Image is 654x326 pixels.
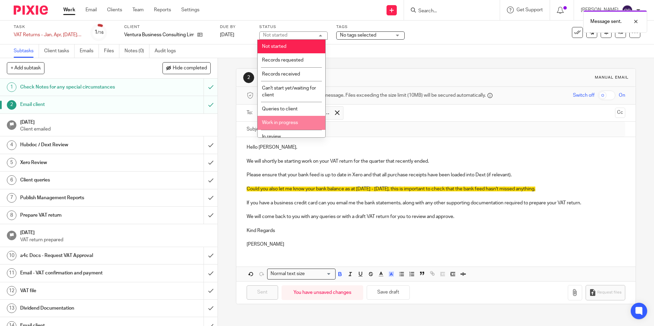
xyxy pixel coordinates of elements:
[14,44,39,58] a: Subtasks
[20,236,211,243] p: VAT return prepared
[20,140,138,150] h1: Hubdoc / Dext Review
[7,193,16,203] div: 7
[20,126,211,133] p: Client emailed
[247,285,278,300] input: Sent
[7,158,16,167] div: 5
[307,270,331,277] input: Search for option
[181,6,199,13] a: Settings
[20,303,138,313] h1: Dividend Documentation
[7,210,16,220] div: 8
[162,62,211,74] button: Hide completed
[619,92,625,99] span: On
[590,18,622,25] p: Message sent.
[262,86,316,98] span: Can't start yet/waiting for client
[44,44,75,58] a: Client tasks
[173,66,207,71] span: Hide completed
[7,251,16,260] div: 10
[20,158,138,168] h1: Xero Review
[340,33,376,38] span: No tags selected
[154,6,171,13] a: Reports
[7,82,16,92] div: 1
[7,100,16,110] div: 2
[20,82,138,92] h1: Check Notes for any special circumstances
[107,6,122,13] a: Clients
[247,172,625,178] p: Please ensure that your bank feed is up to date in Xero and that all purchase receipts have been ...
[7,175,16,185] div: 6
[247,126,264,133] label: Subject:
[7,140,16,150] div: 4
[97,31,104,35] small: /16
[7,303,16,313] div: 13
[573,92,594,99] span: Switch off
[20,175,138,185] h1: Client queries
[262,44,286,49] span: Not started
[247,213,625,220] p: We will come back to you with any queries or with a draft VAT return for you to review and approve.
[7,62,44,74] button: + Add subtask
[20,117,211,126] h1: [DATE]
[247,144,625,151] p: Hello [PERSON_NAME],
[247,200,625,206] p: If you have a business credit card can you email me the bank statements, along with any other sup...
[282,285,363,300] div: You have unsaved changes
[247,187,535,191] span: Could you also let me know your bank balance as at [DATE] - [DATE], this is important to check th...
[20,210,138,220] h1: Prepare VAT return
[14,31,82,38] div: VAT Returns - Jan, Apr, [DATE], Oct
[269,270,306,277] span: Normal text size
[20,250,138,261] h1: a4c Docs - Request VAT Approval
[262,120,298,125] span: Work in progress
[155,44,181,58] a: Audit logs
[367,285,410,300] button: Save draft
[262,134,281,139] span: In review
[7,286,16,296] div: 12
[622,5,633,16] img: svg%3E
[80,44,99,58] a: Emails
[257,92,486,99] span: Secure the attachments in this message. Files exceeding the size limit (10MB) will be secured aut...
[259,24,328,30] label: Status
[124,24,211,30] label: Client
[595,75,629,80] div: Manual email
[262,72,300,77] span: Records received
[615,108,625,118] button: Cc
[63,6,75,13] a: Work
[586,285,625,300] button: Request files
[125,44,149,58] a: Notes (0)
[220,32,234,37] span: [DATE]
[86,6,97,13] a: Email
[247,158,625,165] p: We will shortly be starting work on your VAT return for the quarter that recently ended.
[20,268,138,278] h1: Email - VAT confirmation and payment
[14,31,82,38] div: VAT Returns - Jan, Apr, Jul, Oct
[7,268,16,278] div: 11
[262,58,303,63] span: Records requested
[267,269,336,279] div: Search for option
[20,99,138,110] h1: Email client
[262,107,298,111] span: Queries to client
[247,109,254,116] label: To:
[14,5,48,15] img: Pixie
[20,286,138,296] h1: VAT file
[104,44,119,58] a: Files
[124,31,194,38] p: Ventura Business Consulting Limited
[258,74,450,81] h1: Email client
[247,227,625,234] p: Kind Regards
[20,228,211,236] h1: [DATE]
[132,6,144,13] a: Team
[220,24,251,30] label: Due by
[597,290,622,295] span: Request files
[263,33,287,38] div: Not started
[94,28,104,36] div: 1
[247,241,625,248] p: [PERSON_NAME]
[20,193,138,203] h1: Publish Management Reports
[243,72,254,83] div: 2
[14,24,82,30] label: Task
